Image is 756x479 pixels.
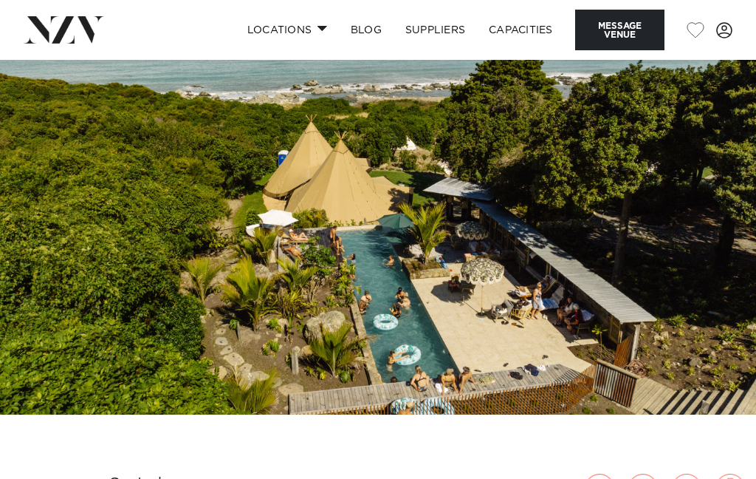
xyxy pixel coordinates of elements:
img: nzv-logo.png [24,16,104,43]
button: Message Venue [575,10,664,50]
a: Capacities [477,14,565,46]
a: Locations [236,14,339,46]
a: SUPPLIERS [394,14,477,46]
a: BLOG [339,14,394,46]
